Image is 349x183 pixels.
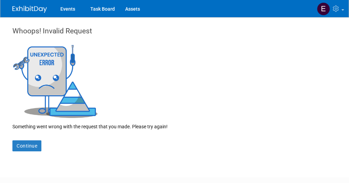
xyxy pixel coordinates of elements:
[12,118,337,130] div: Something went wrong with the request that you made. Please try again!
[12,140,41,151] a: Continue
[317,2,330,15] img: Erika Plata
[12,26,337,43] div: Whoops! Invalid Request
[12,6,47,13] img: ExhibitDay
[12,43,99,118] img: Invalid Request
